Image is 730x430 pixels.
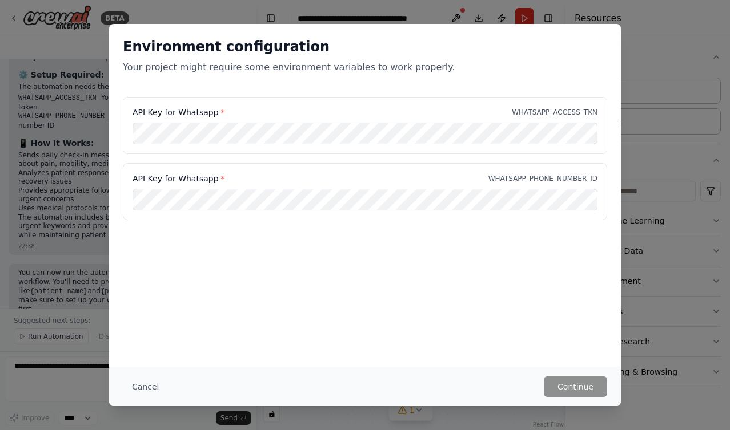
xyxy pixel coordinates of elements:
[123,38,607,56] h2: Environment configuration
[133,107,225,118] label: API Key for Whatsapp
[133,173,225,184] label: API Key for Whatsapp
[512,108,597,117] p: WHATSAPP_ACCESS_TKN
[123,60,607,74] p: Your project might require some environment variables to work properly.
[544,376,607,397] button: Continue
[123,376,168,397] button: Cancel
[488,174,597,183] p: WHATSAPP_PHONE_NUMBER_ID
